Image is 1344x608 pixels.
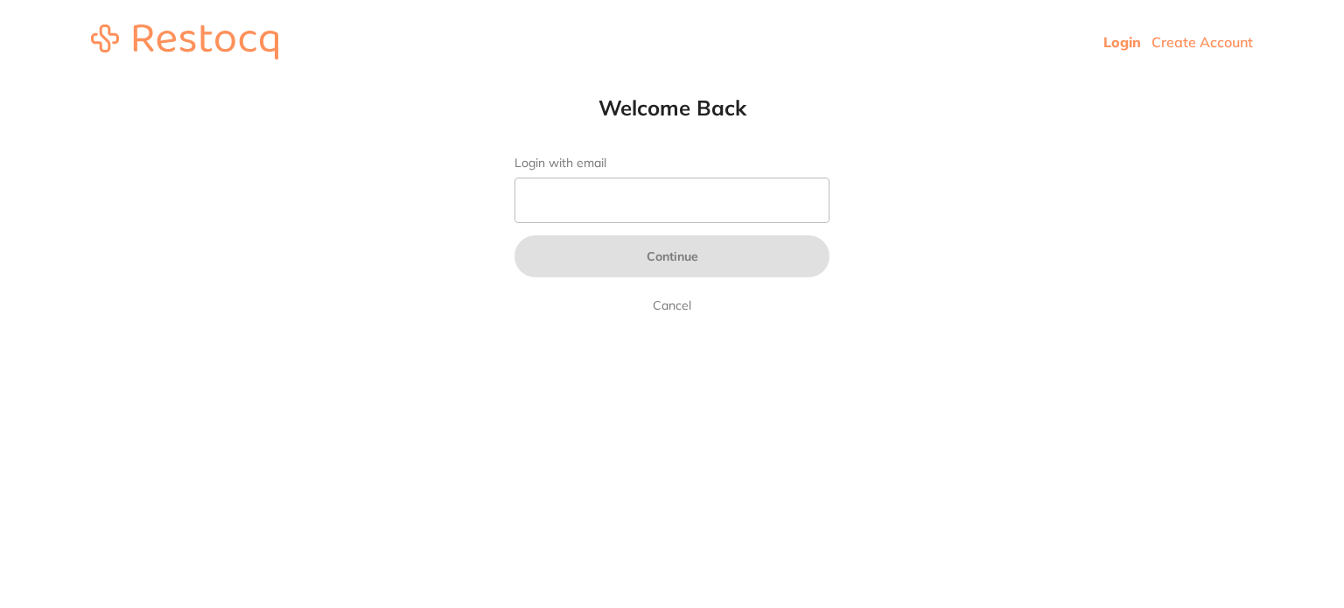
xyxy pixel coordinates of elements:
label: Login with email [514,156,829,171]
a: Cancel [649,295,695,316]
a: Login [1103,33,1141,51]
a: Create Account [1151,33,1253,51]
img: restocq_logo.svg [91,24,278,59]
h1: Welcome Back [479,94,864,121]
button: Continue [514,235,829,277]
